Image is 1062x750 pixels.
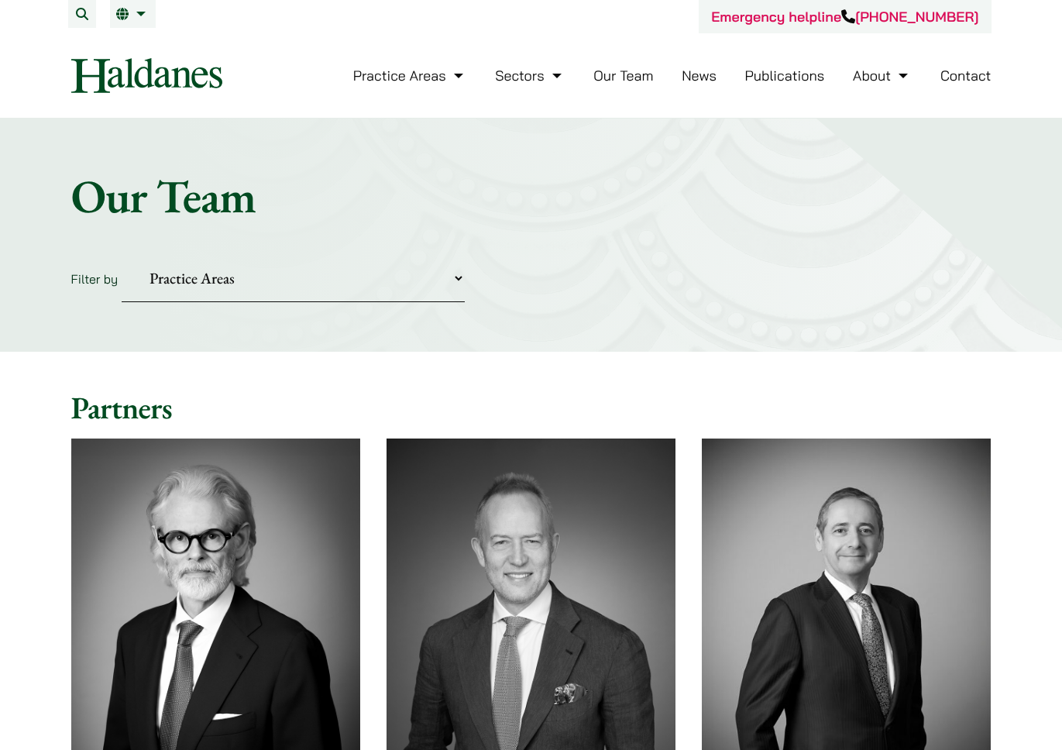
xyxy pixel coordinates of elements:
a: About [853,67,912,84]
a: Our Team [593,67,653,84]
a: Contact [940,67,992,84]
a: Sectors [495,67,565,84]
h2: Partners [71,389,992,426]
a: EN [116,8,150,20]
a: News [682,67,717,84]
img: Logo of Haldanes [71,58,222,93]
a: Practice Areas [353,67,467,84]
a: Publications [745,67,825,84]
a: Emergency helpline[PHONE_NUMBER] [711,8,978,26]
label: Filter by [71,271,119,287]
h1: Our Team [71,168,992,224]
